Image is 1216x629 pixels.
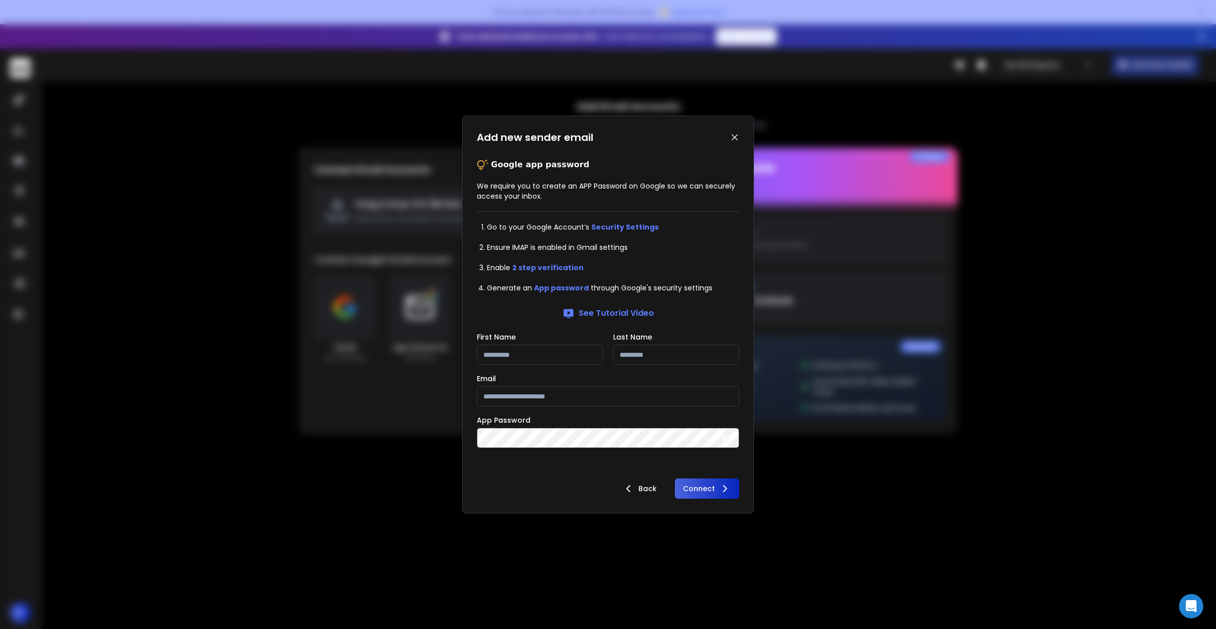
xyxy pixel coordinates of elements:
label: Last Name [613,334,652,341]
li: Go to your Google Account’s [487,222,739,232]
h1: Add new sender email [477,130,593,144]
p: Google app password [491,159,589,171]
button: Back [614,478,665,499]
div: Open Intercom Messenger [1179,594,1203,618]
li: Ensure IMAP is enabled in Gmail settings [487,242,739,252]
a: 2 step verification [512,263,584,273]
a: App password [534,283,589,293]
label: Email [477,375,496,382]
label: First Name [477,334,516,341]
img: tips [477,159,489,171]
a: Security Settings [591,222,659,232]
label: App Password [477,417,530,424]
a: See Tutorial Video [562,307,654,319]
li: Generate an through Google's security settings [487,283,739,293]
p: We require you to create an APP Password on Google so we can securely access your inbox. [477,181,739,201]
li: Enable [487,263,739,273]
button: Connect [675,478,739,499]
